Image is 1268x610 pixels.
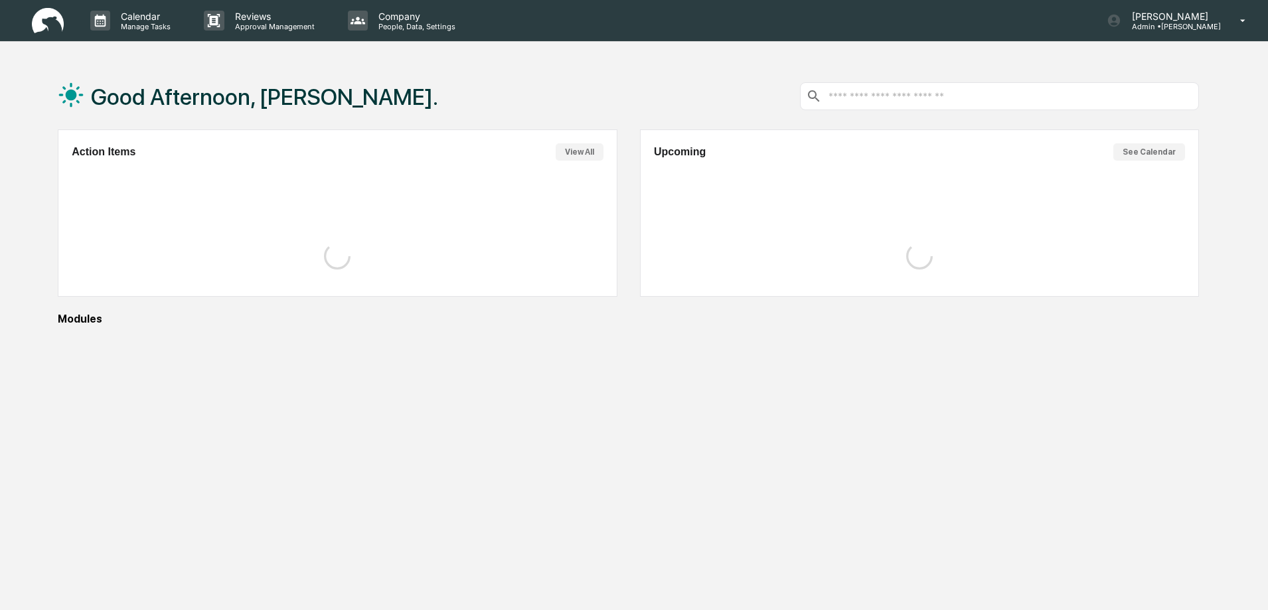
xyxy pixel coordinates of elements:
[368,11,462,22] p: Company
[110,22,177,31] p: Manage Tasks
[58,313,1199,325] div: Modules
[556,143,603,161] button: View All
[224,22,321,31] p: Approval Management
[72,146,135,158] h2: Action Items
[1121,22,1221,31] p: Admin • [PERSON_NAME]
[224,11,321,22] p: Reviews
[1121,11,1221,22] p: [PERSON_NAME]
[1113,143,1185,161] button: See Calendar
[654,146,706,158] h2: Upcoming
[91,84,438,110] h1: Good Afternoon, [PERSON_NAME].
[368,22,462,31] p: People, Data, Settings
[110,11,177,22] p: Calendar
[32,8,64,34] img: logo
